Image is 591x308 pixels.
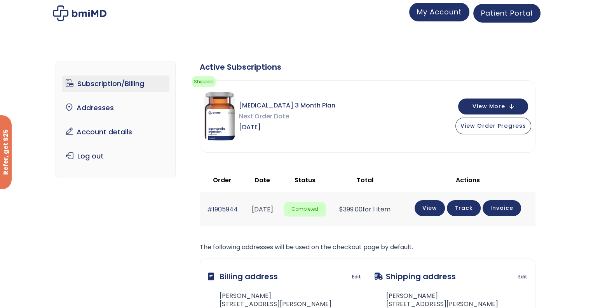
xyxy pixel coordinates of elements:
a: My Account [409,3,469,21]
span: Completed [284,202,326,216]
button: View Order Progress [455,118,531,134]
a: Edit [518,271,527,282]
span: [MEDICAL_DATA] 3 Month Plan [239,100,335,111]
a: Track [447,200,481,216]
span: Order [213,176,232,185]
iframe: Sign Up via Text for Offers [6,278,94,302]
a: Edit [352,271,361,282]
a: Account details [62,124,169,140]
a: Patient Portal [473,4,540,23]
span: Shipped [192,76,216,87]
td: for 1 item [330,192,400,226]
span: My Account [417,7,462,17]
span: View Order Progress [460,122,526,130]
span: Total [357,176,373,185]
nav: Account pages [56,62,176,178]
span: 399.00 [339,205,363,214]
a: #1905944 [207,205,238,214]
a: Invoice [483,200,521,216]
img: My account [53,5,106,21]
span: Date [255,176,270,185]
span: Patient Portal [481,8,533,18]
h3: Shipping address [374,267,456,286]
button: View More [458,99,528,114]
a: Addresses [62,100,169,116]
p: The following addresses will be used on the checkout page by default. [200,242,535,253]
h3: Billing address [208,267,278,286]
a: View [415,200,445,216]
span: $ [339,205,343,214]
span: Status [294,176,315,185]
time: [DATE] [252,205,273,214]
a: Log out [62,148,169,164]
a: Subscription/Billing [62,76,169,92]
span: View More [472,104,505,109]
span: Actions [456,176,480,185]
span: [DATE] [239,122,335,133]
span: Next Order Date [239,111,335,122]
div: Active Subscriptions [200,62,535,72]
